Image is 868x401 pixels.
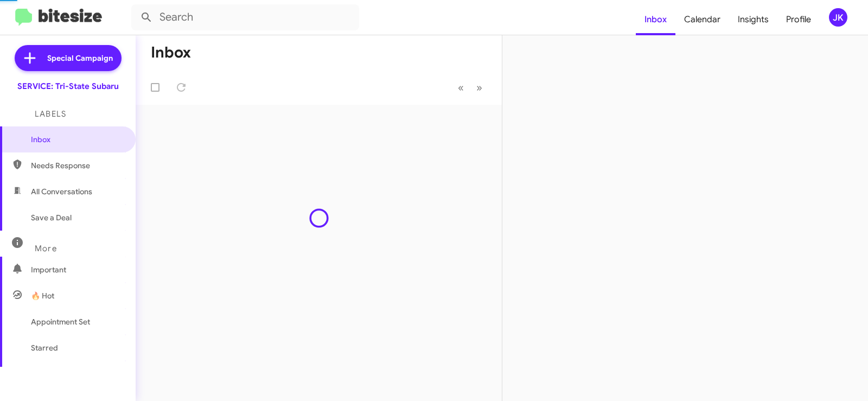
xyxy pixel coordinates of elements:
span: Special Campaign [47,53,113,63]
span: Important [31,264,123,275]
button: Next [470,77,489,99]
span: » [476,81,482,94]
span: Labels [35,109,66,119]
a: Inbox [636,4,675,35]
a: Profile [777,4,820,35]
a: Special Campaign [15,45,122,71]
span: « [458,81,464,94]
button: JK [820,8,856,27]
h1: Inbox [151,44,191,61]
nav: Page navigation example [452,77,489,99]
span: Appointment Set [31,316,90,327]
button: Previous [451,77,470,99]
div: SERVICE: Tri-State Subaru [17,81,119,92]
span: Inbox [31,134,123,145]
span: 🔥 Hot [31,290,54,301]
div: JK [829,8,847,27]
a: Calendar [675,4,729,35]
a: Insights [729,4,777,35]
span: All Conversations [31,186,92,197]
span: Starred [31,342,58,353]
span: Needs Response [31,160,123,171]
span: Save a Deal [31,212,72,223]
span: More [35,244,57,253]
input: Search [131,4,359,30]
